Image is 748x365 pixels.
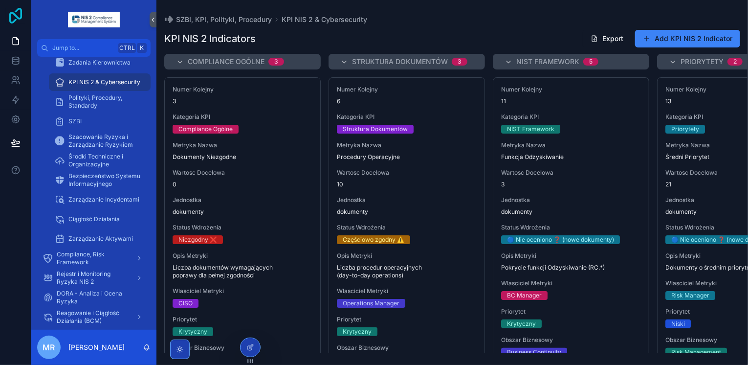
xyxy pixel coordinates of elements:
[164,32,256,46] h1: KPI NIS 2 Indicators
[49,54,151,71] a: Zadania Kierownictwa
[501,208,641,216] span: dokumenty
[507,291,542,300] div: BC Manager
[337,181,477,188] span: 10
[337,264,477,279] span: Liczba procedur operacyjnych (day-to-day operations)
[671,125,699,134] div: Priorytety
[49,210,151,228] a: Ciągłość Działania
[337,252,477,260] span: Opis Metryki
[501,153,641,161] span: Funkcja Odzyskiwanie
[501,181,641,188] span: 3
[733,58,737,66] div: 2
[589,58,593,66] div: 5
[37,308,151,326] a: Reagowanie i Ciągłość Działania (BCM)
[118,43,136,53] span: Ctrl
[501,141,641,149] span: Metryka Nazwa
[337,344,477,352] span: Obszar Biznesowy
[337,316,477,323] span: Priorytet
[337,287,477,295] span: Wlasciciel Metryki
[501,336,641,344] span: Obszar Biznesowy
[173,208,312,216] span: dokumenty
[188,57,264,67] span: Compliance Ogólne
[516,57,579,67] span: NIST Framework
[507,348,561,357] div: Business Continuity
[282,15,367,24] a: KPI NIS 2 & Cybersecurity
[337,141,477,149] span: Metryka Nazwa
[173,169,312,177] span: Wartosc Docelowa
[173,264,312,279] span: Liczba dokumentów wymagających poprawy dla pełnej zgodności
[337,153,477,161] span: Procedury Operacyjne
[337,169,477,177] span: Wartosc Docelowa
[337,97,477,105] span: 6
[507,319,536,328] div: Krytyczny
[501,86,641,93] span: Numer Kolejny
[501,97,641,105] span: 11
[507,125,554,134] div: NIST Framework
[68,215,120,223] span: Ciągłość Działania
[178,327,207,336] div: Krytyczny
[49,93,151,111] a: Polityki, Procedury, Standardy
[458,58,462,66] div: 3
[68,59,131,67] span: Zadania Kierownictwa
[68,133,141,149] span: Szacowanie Ryzyka i Zarządzanie Ryzykiem
[583,30,631,47] button: Export
[68,12,120,27] img: App logo
[176,15,272,24] span: SZBI, KPI, Polityki, Procedury
[501,196,641,204] span: Jednostka
[501,279,641,287] span: Wlasciciel Metryki
[49,171,151,189] a: Bezpieczeństwo Systemu Informacyjnego
[68,117,82,125] span: SZBI
[501,224,641,231] span: Status Wdrożenia
[49,132,151,150] a: Szacowanie Ryzyka i Zarządzanie Ryzykiem
[173,181,312,188] span: 0
[173,316,312,323] span: Priorytet
[68,94,141,110] span: Polityki, Procedury, Standardy
[49,191,151,208] a: Zarządzanie Incydentami
[343,125,408,134] div: Struktura Dokumentów
[68,78,140,86] span: KPI NIS 2 & Cybersecurity
[671,348,721,357] div: Risk Management
[173,224,312,231] span: Status Wdrożenia
[37,250,151,267] a: Compliance, Risk Framework
[49,73,151,91] a: KPI NIS 2 & Cybersecurity
[173,141,312,149] span: Metryka Nazwa
[57,290,141,305] span: DORA - Analiza i Ocena Ryzyka
[173,252,312,260] span: Opis Metryki
[178,125,233,134] div: Compliance Ogólne
[173,97,312,105] span: 3
[343,235,404,244] div: Częściowo zgodny ⚠️
[164,15,272,24] a: SZBI, KPI, Polityki, Procedury
[57,270,128,286] span: Rejestr i Monitoring Ryzyka NIS 2
[68,153,141,168] span: Środki Techniczne i Organizacyjne
[501,308,641,316] span: Priorytet
[681,57,724,67] span: Priorytety
[57,309,128,325] span: Reagowanie i Ciągłość Działania (BCM)
[52,44,114,52] span: Jump to...
[31,57,156,330] div: scrollable content
[37,289,151,306] a: DORA - Analiza i Ocena Ryzyka
[68,235,133,243] span: Zarządzanie Aktywami
[507,235,614,244] div: 🔵 Nie oceniono ❓ (nowe dokumenty)
[501,169,641,177] span: Wartosc Docelowa
[37,269,151,287] a: Rejestr i Monitoring Ryzyka NIS 2
[173,287,312,295] span: Wlasciciel Metryki
[671,319,685,328] div: Niski
[337,208,477,216] span: dokumenty
[635,30,740,47] button: Add KPI NIS 2 Indicator
[501,264,641,272] span: Pokrycie funkcji Odzyskiwanie (RC.*)
[178,235,217,244] div: Niezgodny ❌
[274,58,278,66] div: 3
[68,342,125,352] p: [PERSON_NAME]
[671,291,709,300] div: Risk Manager
[343,327,372,336] div: Krytyczny
[57,251,128,266] span: Compliance, Risk Framework
[68,196,139,204] span: Zarządzanie Incydentami
[501,252,641,260] span: Opis Metryki
[337,86,477,93] span: Numer Kolejny
[173,113,312,121] span: Kategoria KPI
[501,113,641,121] span: Kategoria KPI
[173,196,312,204] span: Jednostka
[343,299,399,308] div: Operations Manager
[352,57,448,67] span: Struktura Dokumentów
